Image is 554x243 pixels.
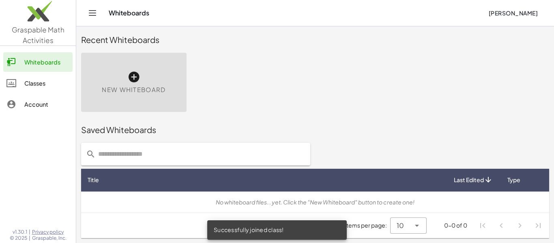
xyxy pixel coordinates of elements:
button: Toggle navigation [86,6,99,19]
div: Classes [24,78,69,88]
span: Type [507,176,520,184]
span: | [29,229,30,235]
span: [PERSON_NAME] [488,9,538,17]
div: Saved Whiteboards [81,124,549,135]
span: Graspable Math Activities [12,25,64,45]
span: Graspable, Inc. [32,235,67,241]
a: Account [3,95,73,114]
div: Successfully joined class! [207,220,347,240]
span: | [29,235,30,241]
a: Classes [3,73,73,93]
span: © 2025 [10,235,27,241]
button: [PERSON_NAME] [482,6,544,20]
span: Items per page: [345,221,390,230]
span: Title [88,176,99,184]
i: prepended action [86,149,96,159]
span: Last Edited [454,176,484,184]
div: Account [24,99,69,109]
span: New Whiteboard [102,85,165,95]
div: Recent Whiteboards [81,34,549,45]
div: Whiteboards [24,57,69,67]
a: Privacy policy [32,229,67,235]
span: v1.30.1 [13,229,27,235]
span: 10 [397,221,404,230]
div: 0-0 of 0 [444,221,467,230]
nav: Pagination Navigation [474,216,548,235]
a: Whiteboards [3,52,73,72]
div: No whiteboard files...yet. Click the "New Whiteboard" button to create one! [88,198,543,206]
